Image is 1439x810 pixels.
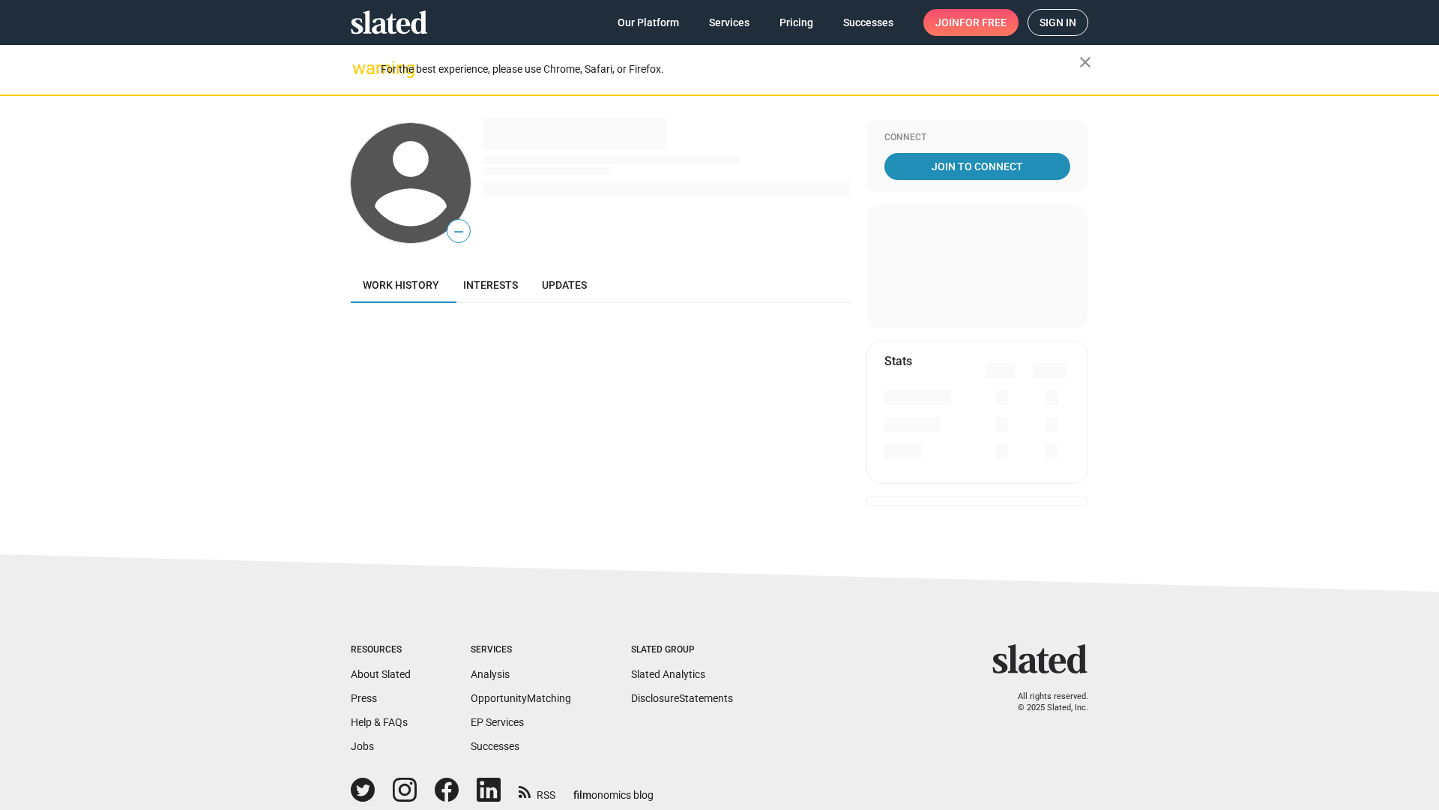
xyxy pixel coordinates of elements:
mat-card-title: Stats [884,353,912,369]
p: All rights reserved. © 2025 Slated, Inc. [1002,691,1088,713]
a: DisclosureStatements [631,692,733,704]
span: Sign in [1040,10,1076,35]
a: Updates [530,267,599,303]
a: Help & FAQs [351,716,408,728]
a: Press [351,692,377,704]
span: — [447,222,470,241]
a: Joinfor free [923,9,1019,36]
a: Join To Connect [884,153,1070,180]
span: Successes [843,9,893,36]
div: Slated Group [631,644,733,656]
a: Interests [451,267,530,303]
span: Interests [463,279,518,291]
a: Jobs [351,740,374,752]
a: EP Services [471,716,524,728]
span: Services [709,9,749,36]
a: Successes [471,740,519,752]
span: film [573,789,591,801]
span: Join To Connect [887,153,1067,180]
a: OpportunityMatching [471,692,571,704]
span: Work history [363,279,439,291]
a: Our Platform [606,9,691,36]
a: Analysis [471,668,510,680]
a: Sign in [1028,9,1088,36]
a: filmonomics blog [573,776,654,802]
a: Pricing [767,9,825,36]
div: Connect [884,132,1070,144]
div: For the best experience, please use Chrome, Safari, or Firefox. [381,59,1079,79]
a: Work history [351,267,451,303]
a: Slated Analytics [631,668,705,680]
span: Updates [542,279,587,291]
a: RSS [519,779,555,802]
span: Pricing [779,9,813,36]
div: Resources [351,644,411,656]
div: Services [471,644,571,656]
mat-icon: warning [352,59,370,77]
span: for free [959,9,1007,36]
span: Join [935,9,1007,36]
a: Successes [831,9,905,36]
span: Our Platform [618,9,679,36]
a: About Slated [351,668,411,680]
mat-icon: close [1076,53,1094,71]
a: Services [697,9,761,36]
